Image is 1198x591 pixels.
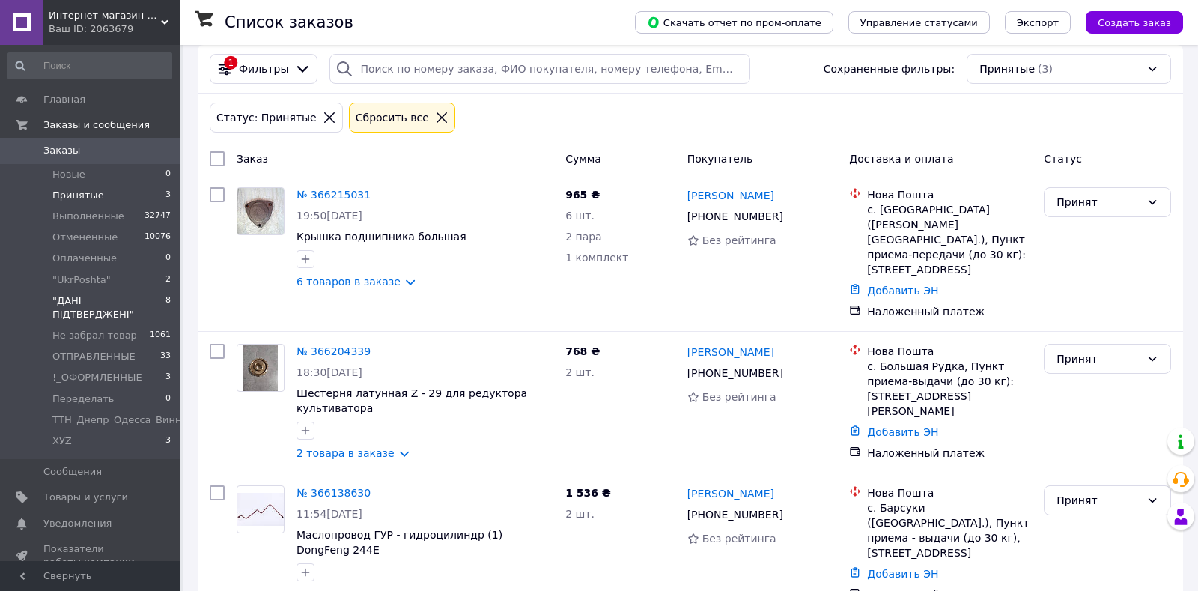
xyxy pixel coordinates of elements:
[702,533,776,545] span: Без рейтинга
[702,234,776,246] span: Без рейтинга
[43,491,128,504] span: Товары и услуги
[52,350,136,363] span: ОТПРАВЛЕННЫЕ
[329,54,750,84] input: Поиск по номеру заказа, ФИО покупателя, номеру телефона, Email, номеру накладной
[165,371,171,384] span: 3
[867,304,1032,319] div: Наложенный платеж
[165,189,171,202] span: 3
[49,9,161,22] span: Интернет-магазин Агроруно
[1056,351,1140,367] div: Принят
[687,509,783,521] span: [PHONE_NUMBER]
[297,366,362,378] span: 18:30[DATE]
[52,189,104,202] span: Принятые
[565,210,595,222] span: 6 шт.
[565,189,600,201] span: 965 ₴
[979,61,1035,76] span: Принятые
[297,487,371,499] a: № 366138630
[867,187,1032,202] div: Нова Пошта
[565,487,611,499] span: 1 536 ₴
[867,485,1032,500] div: Нова Пошта
[52,371,142,384] span: !_ОФОРМЛЕННЫЕ
[848,11,990,34] button: Управление статусами
[687,153,753,165] span: Покупатель
[52,273,111,287] span: "UkrPoshta"
[43,542,139,569] span: Показатели работы компании
[860,17,978,28] span: Управление статусами
[237,344,285,392] a: Фото товару
[165,252,171,265] span: 0
[52,294,165,321] span: "ДАНІ ПІДТВЕРДЖЕНІ"
[297,231,466,243] a: Крышка подшипника большая
[867,426,938,438] a: Добавить ЭН
[52,434,72,448] span: ХУZ
[824,61,955,76] span: Сохраненные фильтры:
[52,168,85,181] span: Новые
[7,52,172,79] input: Поиск
[237,485,285,533] a: Фото товару
[297,529,502,556] a: Маслопровод ГУР - гидроцилиндр (1) DongFeng 244E
[165,273,171,287] span: 2
[165,294,171,321] span: 8
[867,285,938,297] a: Добавить ЭН
[165,393,171,406] span: 0
[687,210,783,222] span: [PHONE_NUMBER]
[297,189,371,201] a: № 366215031
[43,517,112,530] span: Уведомления
[52,393,115,406] span: Переделать
[1005,11,1071,34] button: Экспорт
[647,16,821,29] span: Скачать отчет по пром-оплате
[150,329,171,342] span: 1061
[237,493,284,526] img: Фото товару
[145,231,171,244] span: 10076
[702,391,776,403] span: Без рейтинга
[687,367,783,379] span: [PHONE_NUMBER]
[353,109,432,126] div: Сбросить все
[867,359,1032,419] div: с. Большая Рудка, Пункт приема-выдачи (до 30 кг): [STREET_ADDRESS][PERSON_NAME]
[1086,11,1183,34] button: Создать заказ
[225,13,353,31] h1: Список заказов
[165,168,171,181] span: 0
[565,153,601,165] span: Сумма
[49,22,180,36] div: Ваш ID: 2063679
[635,11,833,34] button: Скачать отчет по пром-оплате
[52,413,201,427] span: ТТН_Днепр_Одесса_Винница
[237,187,285,235] a: Фото товару
[565,252,628,264] span: 1 комплект
[687,486,774,501] a: [PERSON_NAME]
[239,61,288,76] span: Фильтры
[565,366,595,378] span: 2 шт.
[297,447,395,459] a: 2 товара в заказе
[160,350,171,363] span: 33
[145,210,171,223] span: 32747
[1056,492,1140,509] div: Принят
[687,345,774,360] a: [PERSON_NAME]
[43,465,102,479] span: Сообщения
[297,210,362,222] span: 19:50[DATE]
[687,188,774,203] a: [PERSON_NAME]
[237,153,268,165] span: Заказ
[867,568,938,580] a: Добавить ЭН
[297,345,371,357] a: № 366204339
[165,434,171,448] span: 3
[297,508,362,520] span: 11:54[DATE]
[297,276,401,288] a: 6 товаров в заказе
[43,144,80,157] span: Заказы
[297,387,527,414] span: Шестерня латунная Z - 29 для редуктора культиватора
[1056,194,1140,210] div: Принят
[43,93,85,106] span: Главная
[867,202,1032,277] div: с. [GEOGRAPHIC_DATA] ([PERSON_NAME][GEOGRAPHIC_DATA].), Пункт приема-передачи (до 30 кг): [STREET...
[565,231,602,243] span: 2 пара
[43,118,150,132] span: Заказы и сообщения
[565,345,600,357] span: 768 ₴
[1038,63,1053,75] span: (3)
[52,252,117,265] span: Оплаченные
[237,188,284,234] img: Фото товару
[867,344,1032,359] div: Нова Пошта
[243,345,279,391] img: Фото товару
[52,329,137,342] span: Не забрал товар
[867,500,1032,560] div: с. Барсуки ([GEOGRAPHIC_DATA].), Пункт приема - выдачи (до 30 кг), [STREET_ADDRESS]
[1044,153,1082,165] span: Статус
[1098,17,1171,28] span: Создать заказ
[52,210,124,223] span: Выполненные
